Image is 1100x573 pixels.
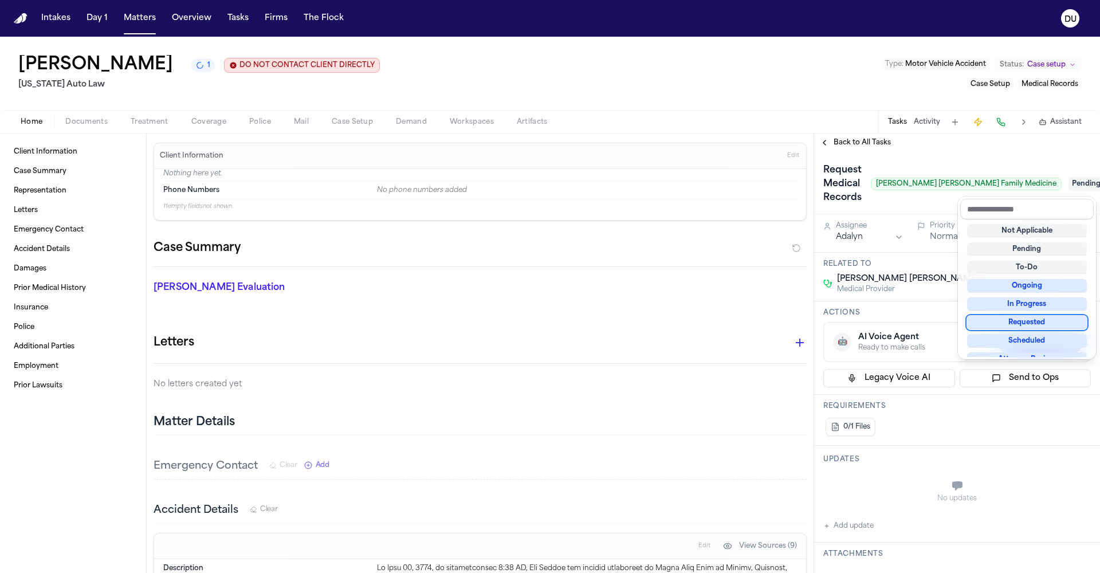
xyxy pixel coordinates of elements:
[967,297,1087,311] div: In Progress
[967,224,1087,238] div: Not Applicable
[967,261,1087,274] div: To-Do
[967,334,1087,348] div: Scheduled
[967,242,1087,256] div: Pending
[967,352,1087,366] div: Attorney Review
[967,316,1087,329] div: Requested
[967,279,1087,293] div: Ongoing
